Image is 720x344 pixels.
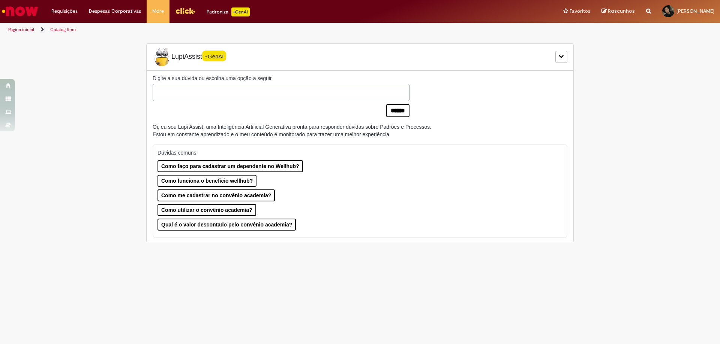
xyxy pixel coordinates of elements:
[157,204,256,216] button: Como utilizar o convênio academia?
[175,5,195,16] img: click_logo_yellow_360x200.png
[153,123,431,138] div: Oi, eu sou Lupi Assist, uma Inteligência Artificial Generativa pronta para responder dúvidas sobr...
[50,27,76,33] a: Catalog Item
[51,7,78,15] span: Requisições
[676,8,714,14] span: [PERSON_NAME]
[146,43,574,70] div: LupiLupiAssist+GenAI
[157,189,275,201] button: Como me cadastrar no convênio academia?
[157,219,296,231] button: Qual é o valor descontado pelo convênio academia?
[157,149,552,156] p: Dúvidas comuns:
[570,7,590,15] span: Favoritos
[601,8,635,15] a: Rascunhos
[153,74,409,82] label: Digite a sua dúvida ou escolha uma opção a seguir
[231,7,250,16] p: +GenAi
[6,23,474,37] ul: Trilhas de página
[207,7,250,16] div: Padroniza
[152,7,164,15] span: More
[153,48,171,66] img: Lupi
[1,4,39,19] img: ServiceNow
[89,7,141,15] span: Despesas Corporativas
[608,7,635,15] span: Rascunhos
[157,160,303,172] button: Como faço para cadastrar um dependente no Wellhub?
[153,48,226,66] span: LupiAssist
[157,175,256,187] button: Como funciona o benefício wellhub?
[202,51,226,61] span: +GenAI
[8,27,34,33] a: Página inicial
